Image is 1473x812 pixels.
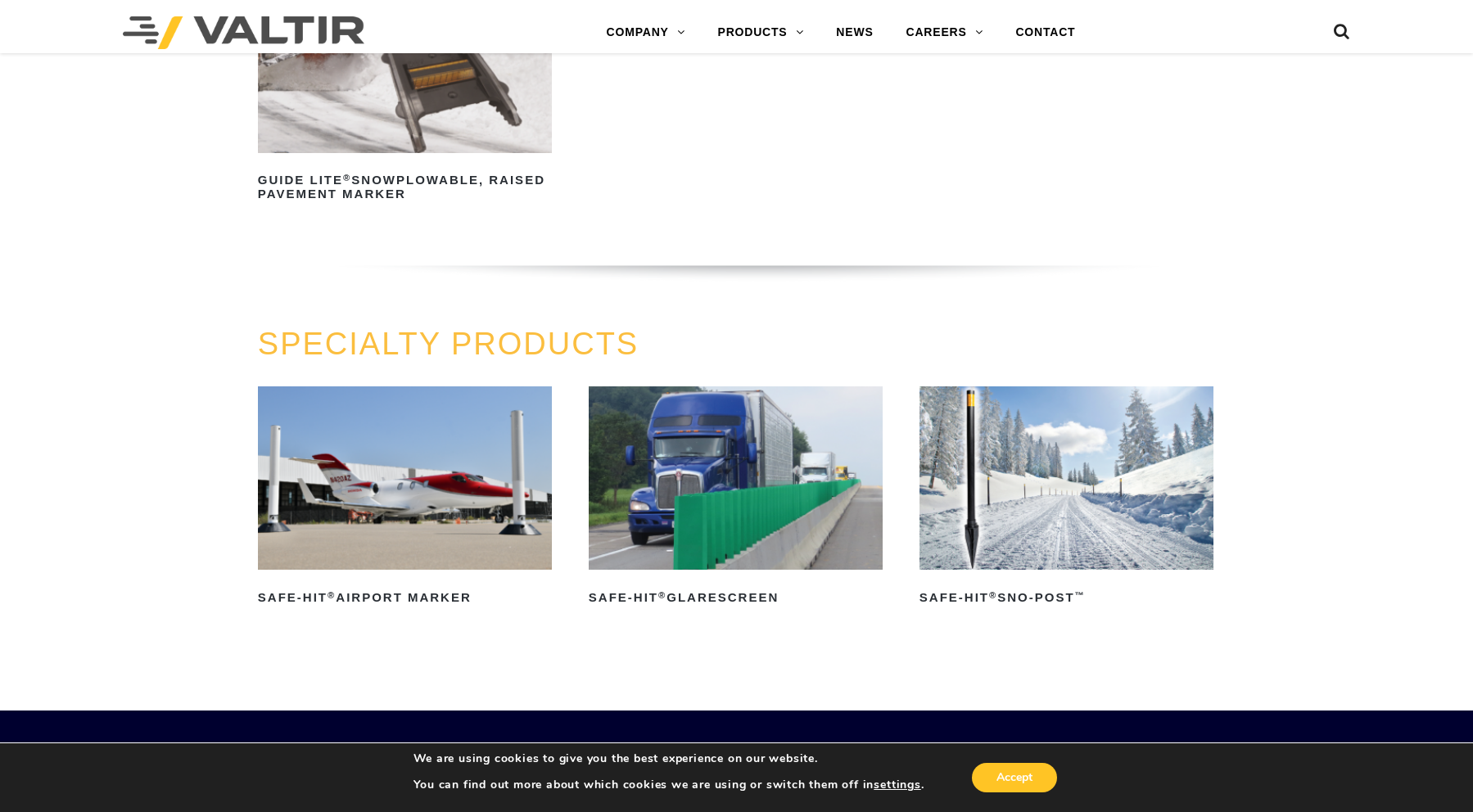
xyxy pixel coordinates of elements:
sup: ® [989,590,997,600]
sup: ® [328,590,336,600]
sup: ™ [1075,590,1086,600]
sup: ® [658,590,666,600]
h2: GUIDE LITE Snowplowable, Raised Pavement Marker [258,168,553,207]
a: COMPANY [590,16,702,49]
a: CAREERS [890,16,1000,49]
a: CONTACT [999,16,1091,49]
button: settings [874,778,920,792]
h2: Safe-Hit Glarescreen [589,584,883,611]
h2: Safe-Hit Sno-Post [919,584,1214,611]
a: SPECIALTY PRODUCTS [258,327,639,361]
button: Accept [972,763,1057,792]
a: NEWS [820,16,889,49]
p: You can find out more about which cookies we are using or switch them off in . [413,778,924,792]
sup: ® [343,173,351,183]
a: PRODUCTS [702,16,820,49]
a: Safe-Hit®Glarescreen [589,386,883,611]
h2: Safe-Hit Airport Marker [258,584,553,611]
a: Safe-Hit®Sno-Post™ [919,386,1214,611]
a: Safe-Hit®Airport Marker [258,386,553,611]
img: Valtir [123,16,364,49]
p: We are using cookies to give you the best experience on our website. [413,751,924,766]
